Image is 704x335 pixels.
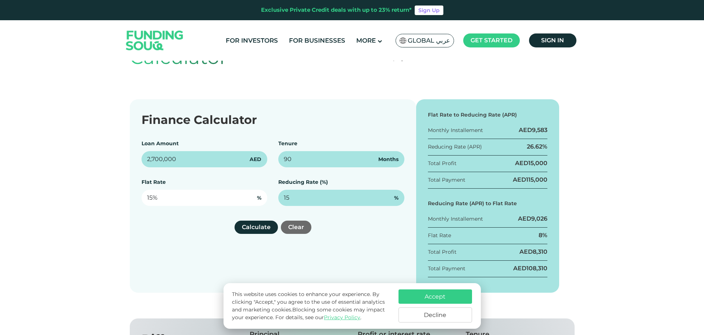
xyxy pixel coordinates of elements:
span: AED [250,156,261,163]
div: Exclusive Private Credit deals with up to 23% return* [261,6,412,14]
label: Reducing Rate (%) [278,179,328,185]
span: % [257,194,261,202]
a: Sign in [529,33,576,47]
span: 9,583 [532,126,547,133]
span: Global عربي [408,36,450,45]
span: 108,310 [526,265,547,272]
span: 15,000 [528,160,547,167]
span: Sign in [541,37,564,44]
label: Loan Amount [142,140,179,147]
div: Flat Rate [428,232,451,239]
div: Monthly Installement [428,126,483,134]
div: Reducing Rate (APR) [428,143,482,151]
span: Get started [471,37,512,44]
button: Accept [399,289,472,304]
span: % [394,194,399,202]
div: AED [519,248,547,256]
div: 26.62% [527,143,547,151]
button: Decline [399,307,472,322]
img: Logo [119,22,191,59]
div: AED [513,264,547,272]
div: Finance Calculator [142,111,404,129]
button: Clear [281,221,311,234]
img: SA Flag [400,38,406,44]
label: Tenure [278,140,297,147]
div: Total Payment [428,176,465,184]
div: Total Profit [428,160,457,167]
span: More [356,37,376,44]
span: 115,000 [526,176,547,183]
span: Blocking some cookies may impact your experience. [232,306,385,321]
label: Flat Rate [142,179,166,185]
p: This website uses cookies to enhance your experience. By clicking "Accept," you agree to the use ... [232,291,391,321]
a: For Businesses [287,35,347,47]
div: 8% [539,231,547,239]
button: Calculate [235,221,278,234]
div: AED [519,126,547,134]
div: AED [513,176,547,184]
span: For details, see our . [275,314,361,321]
div: Reducing Rate (APR) to Flat Rate [428,200,548,207]
span: Months [378,156,399,163]
a: Privacy Policy [324,314,360,321]
div: Total Payment [428,265,465,272]
div: AED [518,215,547,223]
div: Total Profit [428,248,457,256]
div: Flat Rate to Reducing Rate (APR) [428,111,548,119]
a: Sign Up [415,6,443,15]
span: 9,026 [531,215,547,222]
div: Monthly Installement [428,215,483,223]
div: AED [515,159,547,167]
a: For Investors [224,35,280,47]
span: 8,310 [533,248,547,255]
